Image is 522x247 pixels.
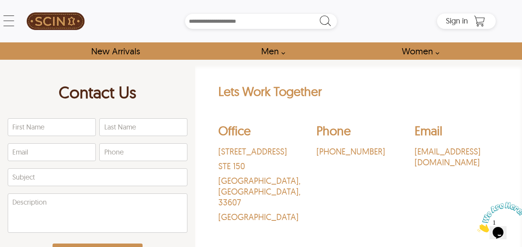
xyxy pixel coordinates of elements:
a: [EMAIL_ADDRESS][DOMAIN_NAME] [415,146,499,168]
p: STE 150 [218,161,303,171]
iframe: chat widget [474,199,522,235]
span: Sign in [446,16,468,25]
a: Shop Women Leather Jackets [393,42,444,60]
p: [GEOGRAPHIC_DATA] [218,212,303,222]
a: SCIN [26,4,85,39]
a: Sign in [446,18,468,25]
p: [GEOGRAPHIC_DATA] , [GEOGRAPHIC_DATA] , 33607 [218,175,303,208]
a: ‪[PHONE_NUMBER]‬ [316,146,401,157]
h1: Contact Us [8,82,187,106]
img: Chat attention grabber [3,3,51,34]
h2: Office [218,123,303,142]
span: 1 [3,3,6,10]
h2: Email [415,123,499,142]
img: SCIN [27,4,85,39]
a: Shopping Cart [472,15,487,27]
h2: Lets Work Together [218,84,499,103]
a: shop men's leather jackets [252,42,289,60]
h2: Phone [316,123,401,142]
a: Shop New Arrivals [82,42,148,60]
p: [STREET_ADDRESS] [218,146,303,157]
